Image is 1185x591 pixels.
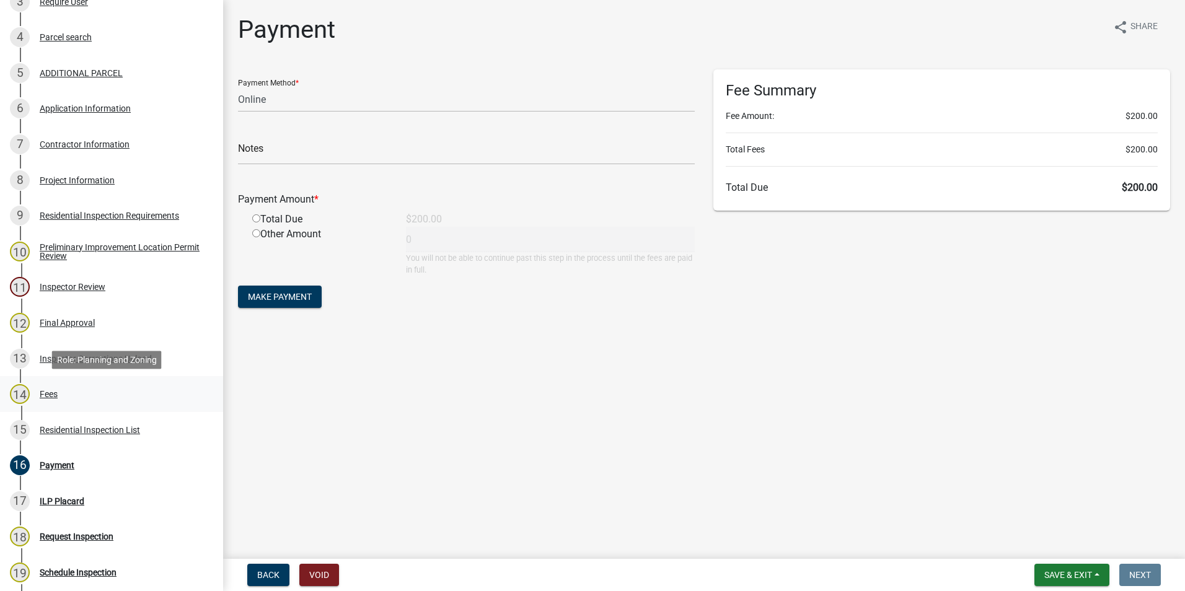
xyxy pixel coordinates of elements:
span: $200.00 [1126,143,1158,156]
div: Payment [40,461,74,470]
span: Make Payment [248,292,312,302]
div: Total Due [243,212,397,227]
div: ADDITIONAL PARCEL [40,69,123,77]
div: Inspector Review [40,282,105,291]
div: Fees [40,390,58,398]
div: 7 [10,134,30,154]
div: 18 [10,527,30,546]
div: Final Approval [40,318,95,327]
h6: Total Due [726,182,1158,193]
button: Next [1119,564,1161,586]
div: 11 [10,277,30,297]
div: Payment Amount [229,192,704,207]
button: Save & Exit [1034,564,1109,586]
div: Contractor Information [40,140,130,149]
div: Inspector Corrections Upload [40,354,152,363]
div: Parcel search [40,33,92,42]
div: 6 [10,98,30,118]
h6: Fee Summary [726,82,1158,100]
li: Total Fees [726,143,1158,156]
div: 16 [10,455,30,475]
div: Request Inspection [40,532,113,541]
span: $200.00 [1126,110,1158,123]
button: Back [247,564,289,586]
div: 13 [10,349,30,369]
div: Residential Inspection Requirements [40,211,179,220]
div: 4 [10,27,30,47]
div: Project Information [40,176,115,185]
div: Other Amount [243,227,397,276]
div: 17 [10,491,30,511]
span: Back [257,570,280,580]
div: 5 [10,63,30,83]
span: Next [1129,570,1151,580]
i: share [1113,20,1128,35]
div: Application Information [40,104,131,113]
button: Make Payment [238,286,322,308]
div: 15 [10,420,30,440]
div: Residential Inspection List [40,426,140,434]
div: 19 [10,563,30,582]
div: 14 [10,384,30,404]
div: 12 [10,313,30,333]
h1: Payment [238,15,335,45]
div: 9 [10,206,30,225]
div: 8 [10,170,30,190]
li: Fee Amount: [726,110,1158,123]
div: 10 [10,242,30,261]
span: Save & Exit [1044,570,1092,580]
div: Schedule Inspection [40,568,117,577]
span: Share [1130,20,1158,35]
div: ILP Placard [40,497,84,506]
div: Role: Planning and Zoning [52,351,162,369]
div: Preliminary Improvement Location Permit Review [40,243,203,260]
button: shareShare [1103,15,1168,39]
span: $200.00 [1122,182,1158,193]
button: Void [299,564,339,586]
